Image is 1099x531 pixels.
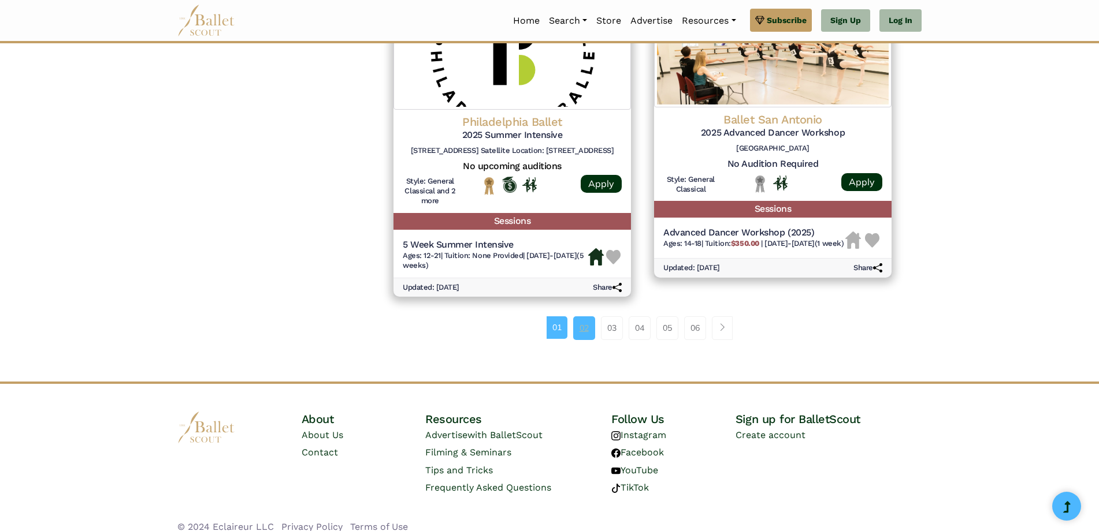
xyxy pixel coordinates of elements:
h6: Style: General Classical and 2 more [403,177,458,206]
h5: Sessions [654,201,892,218]
h6: [STREET_ADDRESS] Satellite Location: [STREET_ADDRESS] [403,146,622,156]
a: Frequently Asked Questions [425,482,551,493]
img: youtube logo [611,466,621,476]
h5: 2025 Summer Intensive [403,129,622,141]
h5: No Audition Required [663,158,882,170]
img: tiktok logo [611,484,621,493]
img: Housing Available [588,248,604,265]
h6: [GEOGRAPHIC_DATA] [663,144,882,154]
h5: 2025 Advanced Dancer Workshop [663,127,882,139]
img: In Person [773,175,788,190]
a: Subscribe [750,9,812,32]
h5: Advanced Dancer Workshop (2025) [663,227,844,239]
a: Facebook [611,447,664,458]
h6: Updated: [DATE] [403,283,459,293]
span: [DATE]-[DATE] (5 weeks) [403,251,584,270]
img: Offers Scholarship [502,177,517,193]
a: Filming & Seminars [425,447,511,458]
h5: Sessions [393,213,631,230]
a: Advertisewith BalletScout [425,429,543,440]
img: Local [753,175,767,193]
span: Ages: 14-18 [663,239,701,248]
h4: About [302,412,426,427]
h5: 5 Week Summer Intensive [403,239,588,251]
h6: Share [593,283,622,293]
nav: Page navigation example [547,316,739,339]
a: Home [508,9,544,33]
a: Log In [879,9,922,32]
a: Store [592,9,626,33]
h6: | | [403,251,588,271]
a: Sign Up [821,9,870,32]
a: TikTok [611,482,649,493]
h6: | | [663,239,844,249]
a: YouTube [611,465,658,476]
a: Create account [736,429,805,440]
img: Heart [606,250,621,264]
img: Housing Unavailable [845,231,861,249]
a: 06 [684,316,706,339]
a: 03 [601,316,623,339]
h4: Philadelphia Ballet [403,114,622,129]
a: Contact [302,447,338,458]
a: 01 [547,316,567,338]
span: Subscribe [767,14,807,27]
span: Ages: 12-21 [403,251,441,260]
span: Tuition: None Provided [444,251,523,260]
a: Tips and Tricks [425,465,493,476]
h6: Updated: [DATE] [663,263,720,273]
img: gem.svg [755,14,764,27]
h4: Ballet San Antonio [663,112,882,127]
span: [DATE]-[DATE] (1 week) [764,239,844,248]
a: Apply [841,173,882,191]
h6: Style: General Classical [663,175,718,195]
h4: Resources [425,412,611,427]
img: Heart [865,233,879,248]
a: Search [544,9,592,33]
img: National [482,177,496,195]
a: 04 [629,316,651,339]
img: In Person [522,177,537,192]
h6: Share [853,263,882,273]
a: 05 [656,316,678,339]
h5: No upcoming auditions [403,160,622,173]
img: logo [177,412,235,443]
a: About Us [302,429,343,440]
a: Resources [677,9,740,33]
span: with BalletScout [467,429,543,440]
img: facebook logo [611,448,621,458]
h4: Follow Us [611,412,736,427]
a: Advertise [626,9,677,33]
a: 02 [573,316,595,339]
span: Tuition: [705,239,761,248]
a: Instagram [611,429,666,440]
img: instagram logo [611,431,621,440]
a: Apply [581,175,622,193]
b: $350.00 [731,239,759,248]
h4: Sign up for BalletScout [736,412,922,427]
